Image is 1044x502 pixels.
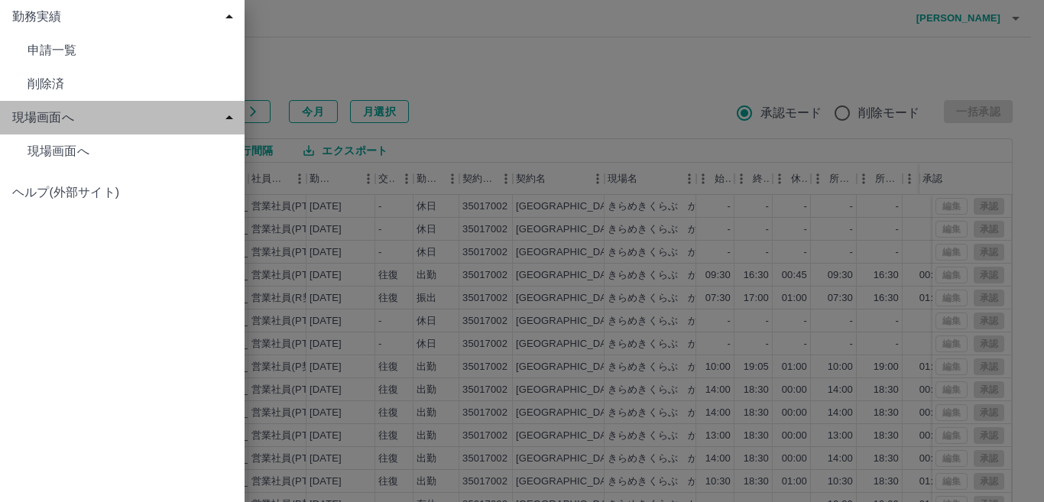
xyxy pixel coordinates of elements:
[28,142,232,160] span: 現場画面へ
[28,75,232,93] span: 削除済
[12,183,232,202] span: ヘルプ(外部サイト)
[28,41,232,60] span: 申請一覧
[12,8,238,26] span: 勤務実績
[12,108,238,127] span: 現場画面へ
